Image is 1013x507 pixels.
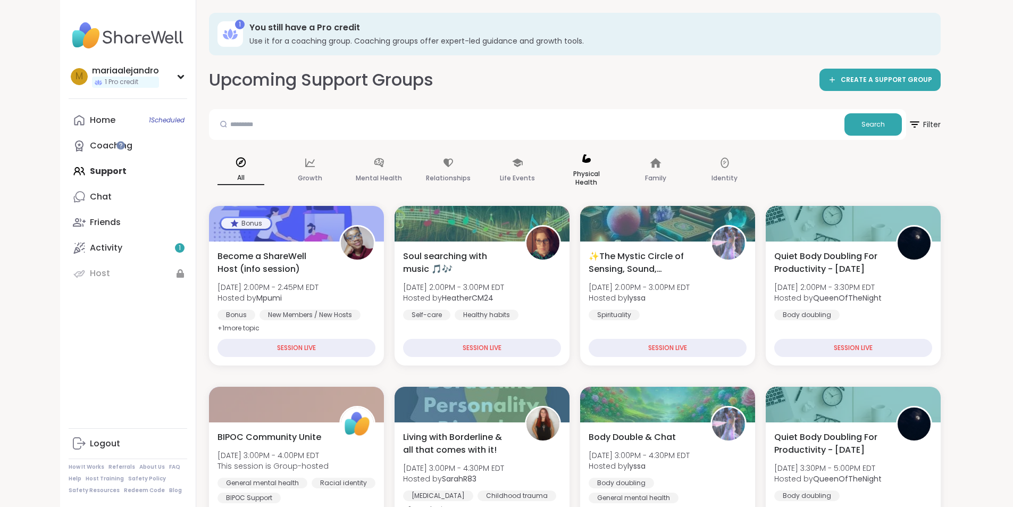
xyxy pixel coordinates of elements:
p: Identity [711,172,738,185]
img: SarahR83 [526,408,559,440]
a: Logout [69,431,187,456]
a: Safety Resources [69,487,120,494]
span: Hosted by [774,473,882,484]
a: Home1Scheduled [69,107,187,133]
p: Physical Health [563,168,610,189]
span: Hosted by [774,293,882,303]
div: SESSION LIVE [403,339,561,357]
span: 1 Pro credit [105,78,138,87]
div: Racial identity [312,478,375,488]
a: Friends [69,210,187,235]
a: FAQ [169,463,180,471]
span: m [76,70,83,84]
h3: Use it for a coaching group. Coaching groups offer expert-led guidance and growth tools. [249,36,926,46]
div: SESSION LIVE [774,339,932,357]
p: Relationships [426,172,471,185]
div: 1 [235,20,245,29]
b: QueenOfTheNight [813,473,882,484]
span: Quiet Body Doubling For Productivity - [DATE] [774,431,884,456]
p: Family [645,172,666,185]
a: Referrals [108,463,135,471]
div: SESSION LIVE [217,339,375,357]
img: lyssa [712,408,745,440]
div: Host [90,268,110,279]
a: Activity1 [69,235,187,261]
span: Hosted by [403,473,504,484]
div: Logout [90,438,120,450]
span: 1 [179,244,181,253]
span: Body Double & Chat [589,431,676,444]
b: Mpumi [256,293,282,303]
a: Redeem Code [124,487,165,494]
span: [DATE] 3:00PM - 4:30PM EDT [589,450,690,461]
div: Chat [90,191,112,203]
span: [DATE] 3:00PM - 4:00PM EDT [217,450,329,461]
span: [DATE] 2:00PM - 2:45PM EDT [217,282,319,293]
p: Mental Health [356,172,402,185]
div: Body doubling [589,478,654,488]
div: Healthy habits [455,310,518,320]
div: Activity [90,242,122,254]
a: Host Training [86,475,124,483]
span: This session is Group-hosted [217,461,329,471]
div: Coaching [90,140,132,152]
span: Hosted by [217,293,319,303]
img: QueenOfTheNight [898,227,931,260]
a: Coaching [69,133,187,159]
span: Hosted by [403,293,504,303]
a: How It Works [69,463,104,471]
span: Filter [908,112,941,137]
a: About Us [139,463,165,471]
img: lyssa [712,227,745,260]
div: BIPOC Support [217,493,281,503]
span: [DATE] 2:00PM - 3:30PM EDT [774,282,882,293]
span: 1 Scheduled [149,116,185,124]
img: QueenOfTheNight [898,408,931,440]
a: CREATE A SUPPORT GROUP [819,69,941,91]
span: Become a ShareWell Host (info session) [217,250,328,276]
span: ✨The Mystic Circle of Sensing, Sound, Readings✨ [589,250,699,276]
b: QueenOfTheNight [813,293,882,303]
span: CREATE A SUPPORT GROUP [841,76,932,85]
span: Hosted by [589,461,690,471]
span: [DATE] 2:00PM - 3:00PM EDT [589,282,690,293]
iframe: Spotlight [116,141,125,149]
div: [MEDICAL_DATA] [403,491,473,501]
div: New Members / New Hosts [259,310,361,320]
span: [DATE] 3:00PM - 4:30PM EDT [403,463,504,473]
span: Quiet Body Doubling For Productivity - [DATE] [774,250,884,276]
span: BIPOC Community Unite [217,431,321,444]
div: mariaalejandro [92,65,159,77]
span: Search [861,120,885,129]
div: SESSION LIVE [589,339,747,357]
div: Body doubling [774,310,840,320]
img: Mpumi [341,227,374,260]
a: Blog [169,487,182,494]
span: Soul searching with music 🎵🎶 [403,250,513,276]
span: Living with Borderline & all that comes with it! [403,431,513,456]
button: Search [844,113,902,136]
img: HeatherCM24 [526,227,559,260]
div: General mental health [217,478,307,488]
div: Childhood trauma [478,491,556,501]
div: Home [90,114,115,126]
a: Host [69,261,187,286]
b: lyssa [627,293,646,303]
div: General mental health [589,493,679,503]
div: Bonus [217,310,255,320]
p: Life Events [500,172,535,185]
p: Growth [298,172,322,185]
div: Body doubling [774,491,840,501]
h2: Upcoming Support Groups [209,68,433,92]
b: lyssa [627,461,646,471]
img: ShareWell Nav Logo [69,17,187,54]
h3: You still have a Pro credit [249,22,926,34]
div: Spirituality [589,310,640,320]
b: SarahR83 [442,473,476,484]
span: [DATE] 3:30PM - 5:00PM EDT [774,463,882,473]
p: All [217,171,264,185]
a: Safety Policy [128,475,166,483]
b: HeatherCM24 [442,293,493,303]
a: Chat [69,184,187,210]
span: Hosted by [589,293,690,303]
